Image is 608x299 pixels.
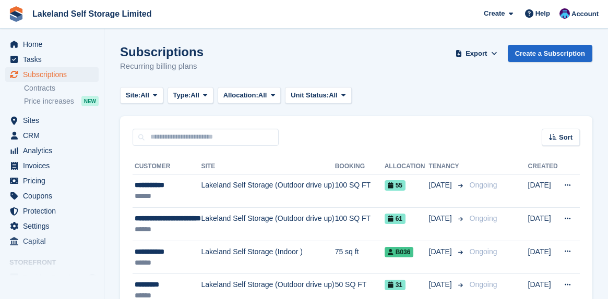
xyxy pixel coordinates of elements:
[28,5,156,22] a: Lakeland Self Storage Limited
[535,8,550,19] span: Help
[335,241,385,274] td: 75 sq ft
[23,173,86,188] span: Pricing
[258,90,267,101] span: All
[201,241,335,274] td: Lakeland Self Storage (Indoor )
[218,87,281,104] button: Allocation: All
[528,175,558,208] td: [DATE]
[508,45,592,62] a: Create a Subscription
[23,37,86,52] span: Home
[5,173,99,188] a: menu
[466,48,487,59] span: Export
[285,87,351,104] button: Unit Status: All
[429,158,466,175] th: Tenancy
[385,180,406,191] span: 55
[484,8,505,19] span: Create
[470,214,497,222] span: Ongoing
[5,270,99,285] a: menu
[173,90,191,101] span: Type:
[223,90,258,101] span: Allocation:
[470,181,497,189] span: Ongoing
[5,52,99,67] a: menu
[5,204,99,218] a: menu
[5,143,99,158] a: menu
[5,113,99,128] a: menu
[201,158,335,175] th: Site
[190,90,199,101] span: All
[559,132,573,143] span: Sort
[571,9,599,19] span: Account
[23,113,86,128] span: Sites
[429,180,454,191] span: [DATE]
[528,158,558,175] th: Created
[23,270,86,285] span: Booking Portal
[329,90,338,101] span: All
[429,213,454,224] span: [DATE]
[23,204,86,218] span: Protection
[335,158,385,175] th: Booking
[81,96,99,106] div: NEW
[24,96,74,106] span: Price increases
[201,175,335,208] td: Lakeland Self Storage (Outdoor drive up)
[385,214,406,224] span: 61
[528,241,558,274] td: [DATE]
[23,52,86,67] span: Tasks
[5,234,99,248] a: menu
[5,189,99,203] a: menu
[385,247,414,257] span: B036
[23,234,86,248] span: Capital
[385,280,406,290] span: 31
[429,246,454,257] span: [DATE]
[168,87,213,104] button: Type: All
[5,67,99,82] a: menu
[9,257,104,268] span: Storefront
[23,158,86,173] span: Invoices
[429,279,454,290] span: [DATE]
[133,158,201,175] th: Customer
[23,143,86,158] span: Analytics
[528,208,558,241] td: [DATE]
[291,90,329,101] span: Unit Status:
[120,45,204,59] h1: Subscriptions
[8,6,24,22] img: stora-icon-8386f47178a22dfd0bd8f6a31ec36ba5ce8667c1dd55bd0f319d3a0aa187defe.svg
[335,175,385,208] td: 100 SQ FT
[120,60,204,72] p: Recurring billing plans
[559,8,570,19] img: David Dickson
[201,208,335,241] td: Lakeland Self Storage (Outdoor drive up)
[126,90,140,101] span: Site:
[470,280,497,289] span: Ongoing
[470,247,497,256] span: Ongoing
[140,90,149,101] span: All
[5,219,99,233] a: menu
[5,37,99,52] a: menu
[385,158,429,175] th: Allocation
[23,67,86,82] span: Subscriptions
[23,189,86,203] span: Coupons
[335,208,385,241] td: 100 SQ FT
[454,45,499,62] button: Export
[86,271,99,284] a: Preview store
[24,95,99,107] a: Price increases NEW
[120,87,163,104] button: Site: All
[23,219,86,233] span: Settings
[24,83,99,93] a: Contracts
[5,158,99,173] a: menu
[23,128,86,143] span: CRM
[5,128,99,143] a: menu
